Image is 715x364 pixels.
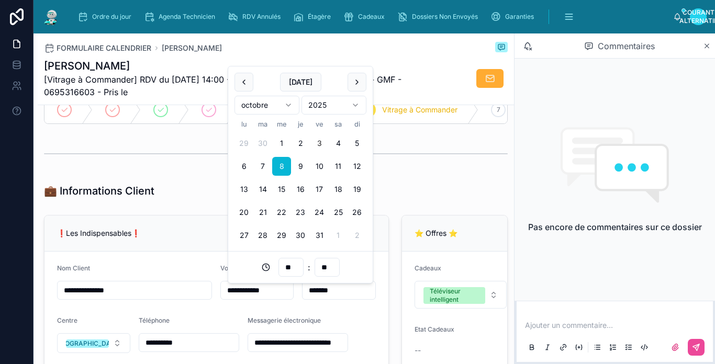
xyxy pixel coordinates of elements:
[44,73,429,98] span: [Vitrage à Commander] RDV du [DATE] 14:00 - Pare-Brise - opel zafira - dd237fp - GMF - 0695316603...
[598,40,655,52] span: Commentaires
[308,13,331,21] span: Étagère
[42,8,61,25] img: Logo de l’application
[412,13,478,21] span: Dossiers Non Envoyés
[44,184,154,198] h1: 💼 Informations Client
[329,157,348,176] button: samedi 11 octobre 2025
[329,119,348,130] th: samedi
[253,203,272,222] button: mardi 21 octobre 2025
[253,134,272,153] button: mardi 30 septembre 2025
[505,13,534,21] span: Garanties
[348,180,366,199] button: dimanche 19 octobre 2025
[358,13,385,21] span: Cadeaux
[139,316,170,324] span: Téléphone
[415,264,441,272] span: Cadeaux
[234,203,253,222] button: lundi 20 octobre 2025
[528,221,702,233] h2: Pas encore de commentaires sur ce dossier
[253,180,272,199] button: mardi 14 octobre 2025
[394,7,485,26] a: Dossiers Non Envoyés
[308,261,310,274] font: :
[225,7,288,26] a: RDV Annulés
[310,226,329,245] button: vendredi 31 octobre 2025
[44,43,151,53] a: FORMULAIRE CALENDRIER
[348,134,366,153] button: dimanche 5 octobre 2025
[234,119,366,245] table: octobre 2025
[54,339,121,348] div: [GEOGRAPHIC_DATA]
[272,157,291,176] button: mercredi 8 octobre 2025, selected
[253,157,272,176] button: mardi 7 octobre 2025
[415,229,457,237] span: ⭐ Offres ⭐
[329,134,348,153] button: samedi 4 octobre 2025
[234,134,253,153] button: lundi 29 septembre 2025
[272,226,291,245] button: mercredi 29 octobre 2025
[497,106,500,114] span: 7
[348,119,366,130] th: dimanche
[310,157,329,176] button: vendredi 10 octobre 2025
[291,157,310,176] button: jeudi 9 octobre 2025
[57,264,90,272] span: Nom Client
[415,281,507,309] button: Bouton de sélection
[291,226,310,245] button: jeudi 30 octobre 2025
[234,157,253,176] button: lundi 6 octobre 2025
[57,333,130,353] button: Bouton de sélection
[74,7,139,26] a: Ordre du jour
[291,119,310,130] th: jeudi
[44,59,429,73] h1: [PERSON_NAME]
[310,134,329,153] button: Today, vendredi 3 octobre 2025
[310,180,329,199] button: vendredi 17 octobre 2025
[272,203,291,222] button: mercredi 22 octobre 2025
[329,226,348,245] button: samedi 1 novembre 2025
[329,180,348,199] button: samedi 18 octobre 2025
[272,180,291,199] button: mercredi 15 octobre 2025
[253,119,272,130] th: mardi
[234,119,253,130] th: lundi
[310,203,329,222] button: vendredi 24 octobre 2025
[220,264,242,272] span: Voiture
[291,180,310,199] button: jeudi 16 octobre 2025
[242,13,281,21] span: RDV Annulés
[253,226,272,245] button: mardi 28 octobre 2025
[348,226,366,245] button: dimanche 2 novembre 2025
[159,13,215,21] span: Agenda Technicien
[280,73,321,92] button: [DATE]
[329,203,348,222] button: samedi 25 octobre 2025
[57,316,77,324] span: Centre
[348,203,366,222] button: dimanche 26 octobre 2025
[141,7,222,26] a: Agenda Technicien
[382,105,457,115] span: Vitrage à Commander
[290,7,338,26] a: Étagère
[291,203,310,222] button: jeudi 23 octobre 2025
[234,226,253,245] button: lundi 27 octobre 2025
[310,119,329,130] th: vendredi
[57,43,151,53] span: FORMULAIRE CALENDRIER
[487,7,541,26] a: Garanties
[248,316,321,324] span: Messagerie électronique
[272,119,291,130] th: mercredi
[57,229,140,237] span: ❗Les Indispensables❗
[69,5,673,28] div: contenu défilant
[415,325,454,333] span: Etat Cadeaux
[234,180,253,199] button: lundi 13 octobre 2025
[348,157,366,176] button: dimanche 12 octobre 2025
[340,7,392,26] a: Cadeaux
[92,13,131,21] span: Ordre du jour
[291,134,310,153] button: jeudi 2 octobre 2025
[162,43,222,53] a: [PERSON_NAME]
[272,134,291,153] button: mercredi 1 octobre 2025
[415,345,421,356] span: --
[430,287,479,304] div: Téléviseur intelligent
